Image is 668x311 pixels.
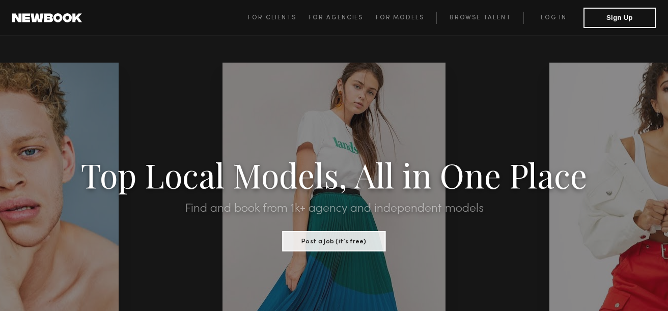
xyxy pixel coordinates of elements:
a: Browse Talent [436,12,523,24]
a: For Agencies [309,12,375,24]
button: Sign Up [583,8,656,28]
a: For Clients [248,12,309,24]
a: Log in [523,12,583,24]
h2: Find and book from 1k+ agency and independent models [50,203,618,215]
span: For Models [376,15,424,21]
a: For Models [376,12,437,24]
button: Post a Job (it’s free) [283,231,386,251]
span: For Clients [248,15,296,21]
a: Post a Job (it’s free) [283,235,386,246]
span: For Agencies [309,15,363,21]
h1: Top Local Models, All in One Place [50,159,618,190]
